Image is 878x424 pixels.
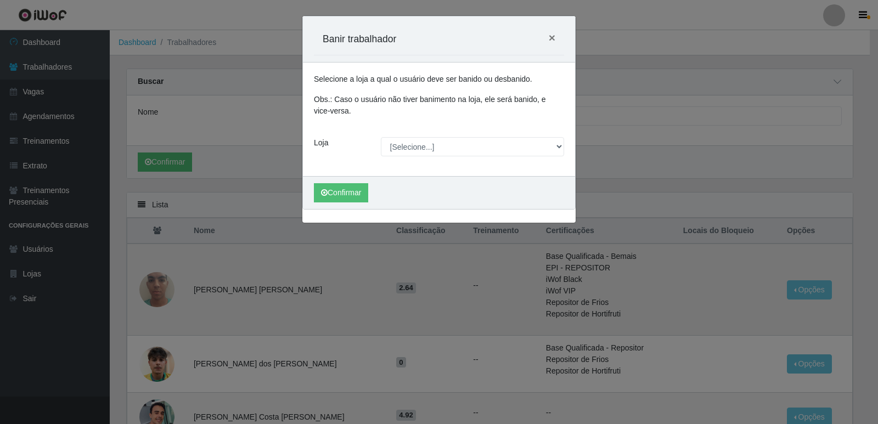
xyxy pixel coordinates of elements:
[314,137,328,149] label: Loja
[540,23,564,52] button: Close
[314,94,564,117] p: Obs.: Caso o usuário não tiver banimento na loja, ele será banido, e vice-versa.
[314,74,564,85] p: Selecione a loja a qual o usuário deve ser banido ou desbanido.
[323,32,396,46] h5: Banir trabalhador
[549,31,555,44] span: ×
[314,183,368,202] button: Confirmar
